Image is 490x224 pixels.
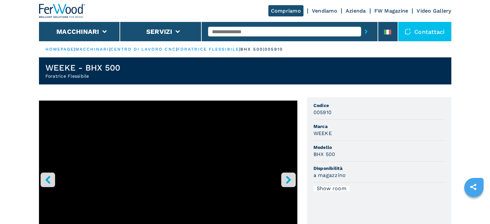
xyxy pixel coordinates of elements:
h1: WEEKE - BHX 500 [45,63,120,73]
button: Macchinari [56,28,99,35]
a: foratrice flessibile [177,47,239,52]
h3: 005910 [313,109,332,116]
span: Codice [313,102,445,109]
h3: a magazzino [313,171,346,179]
div: Contattaci [398,22,451,41]
a: FW Magazine [374,8,408,14]
span: | [239,47,240,52]
p: 005910 [264,46,283,52]
a: sharethis [465,179,481,195]
h3: BHX 500 [313,151,335,158]
a: Azienda [346,8,366,14]
a: Vendiamo [312,8,337,14]
h3: WEEKE [313,130,332,137]
span: | [109,47,110,52]
button: Servizi [146,28,172,35]
h2: Foratrice Flessibile [45,73,120,79]
a: HOMEPAGE [45,47,74,52]
span: | [176,47,177,52]
span: Marca [313,123,445,130]
a: Compriamo [268,5,303,16]
img: Ferwood [39,4,85,18]
a: macchinari [75,47,109,52]
span: Disponibilità [313,165,445,171]
span: Modello [313,144,445,151]
a: Video Gallery [417,8,451,14]
p: bhx 500 | [240,46,264,52]
button: submit-button [361,24,371,39]
a: centro di lavoro cnc [110,47,176,52]
button: left-button [41,172,55,187]
div: Show room [313,186,350,191]
span: | [74,47,75,52]
button: right-button [281,172,296,187]
iframe: Chat [463,195,485,219]
img: Contattaci [405,28,411,35]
